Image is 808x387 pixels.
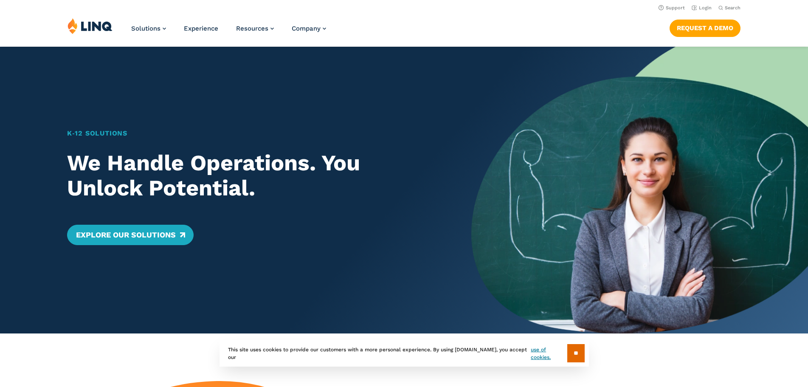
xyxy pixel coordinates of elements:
[471,47,808,333] img: Home Banner
[236,25,274,32] a: Resources
[692,5,712,11] a: Login
[292,25,326,32] a: Company
[131,25,166,32] a: Solutions
[68,18,113,34] img: LINQ | K‑12 Software
[220,340,589,367] div: This site uses cookies to provide our customers with a more personal experience. By using [DOMAIN...
[131,25,160,32] span: Solutions
[531,346,567,361] a: use of cookies.
[67,128,438,138] h1: K‑12 Solutions
[718,5,740,11] button: Open Search Bar
[67,225,193,245] a: Explore Our Solutions
[184,25,218,32] a: Experience
[670,18,740,37] nav: Button Navigation
[670,20,740,37] a: Request a Demo
[67,150,438,201] h2: We Handle Operations. You Unlock Potential.
[292,25,321,32] span: Company
[725,5,740,11] span: Search
[659,5,685,11] a: Support
[236,25,268,32] span: Resources
[131,18,326,46] nav: Primary Navigation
